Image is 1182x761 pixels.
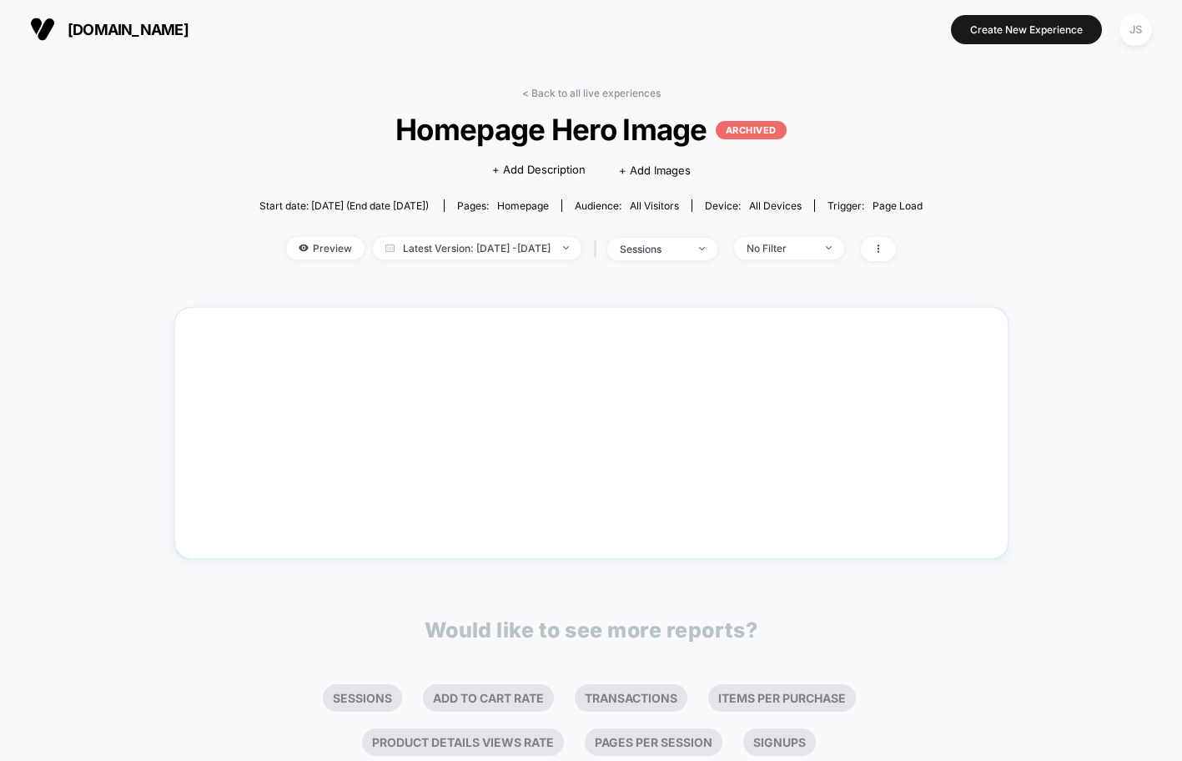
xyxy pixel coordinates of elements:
[619,164,691,177] span: + Add Images
[522,87,661,99] a: < Back to all live experiences
[68,21,189,38] span: [DOMAIN_NAME]
[457,199,549,212] div: Pages:
[563,246,569,249] img: end
[497,199,549,212] span: homepage
[699,247,705,250] img: end
[25,16,194,43] button: [DOMAIN_NAME]
[425,617,758,643] p: Would like to see more reports?
[373,237,581,260] span: Latest Version: [DATE] - [DATE]
[716,121,787,139] p: ARCHIVED
[590,237,607,261] span: |
[323,684,402,712] li: Sessions
[827,199,923,212] div: Trigger:
[708,684,856,712] li: Items Per Purchase
[362,728,564,756] li: Product Details Views Rate
[826,246,832,249] img: end
[620,243,687,255] div: sessions
[293,112,889,147] span: Homepage Hero Image
[873,199,923,212] span: Page Load
[747,242,813,255] div: No Filter
[259,199,429,212] span: Start date: [DATE] (End date [DATE])
[423,684,554,712] li: Add To Cart Rate
[585,728,722,756] li: Pages Per Session
[492,162,586,179] span: + Add Description
[30,17,55,42] img: Visually logo
[575,684,687,712] li: Transactions
[749,199,802,212] span: all devices
[575,199,679,212] div: Audience:
[743,728,816,756] li: Signups
[951,15,1102,44] button: Create New Experience
[385,244,395,252] img: calendar
[1114,13,1157,47] button: JS
[1119,13,1152,46] div: JS
[692,199,814,212] span: Device:
[630,199,679,212] span: All Visitors
[286,237,365,260] span: Preview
